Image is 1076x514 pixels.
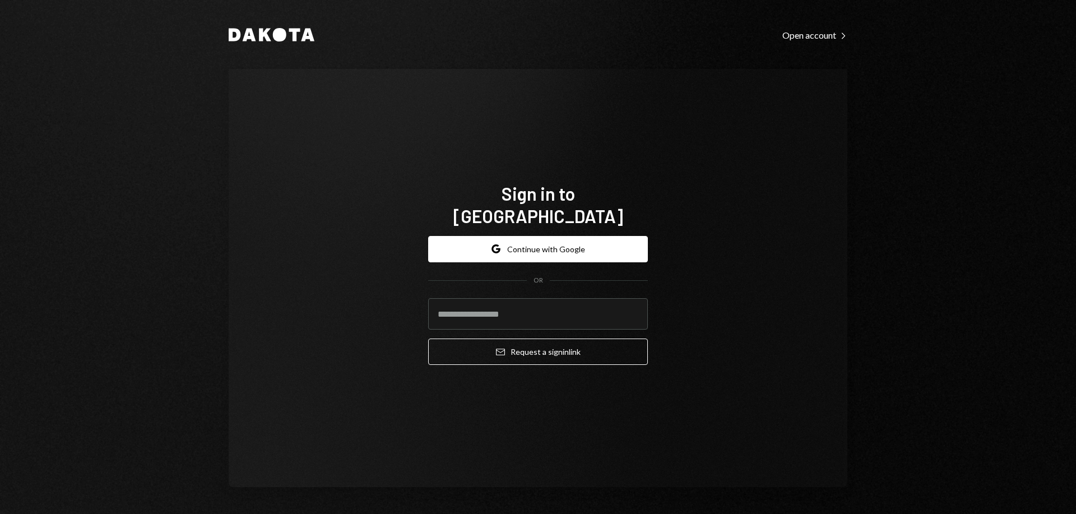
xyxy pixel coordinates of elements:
button: Request a signinlink [428,339,648,365]
keeper-lock: Open Keeper Popup [625,307,639,321]
button: Continue with Google [428,236,648,262]
div: OR [534,276,543,285]
h1: Sign in to [GEOGRAPHIC_DATA] [428,182,648,227]
div: Open account [782,30,847,41]
a: Open account [782,29,847,41]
